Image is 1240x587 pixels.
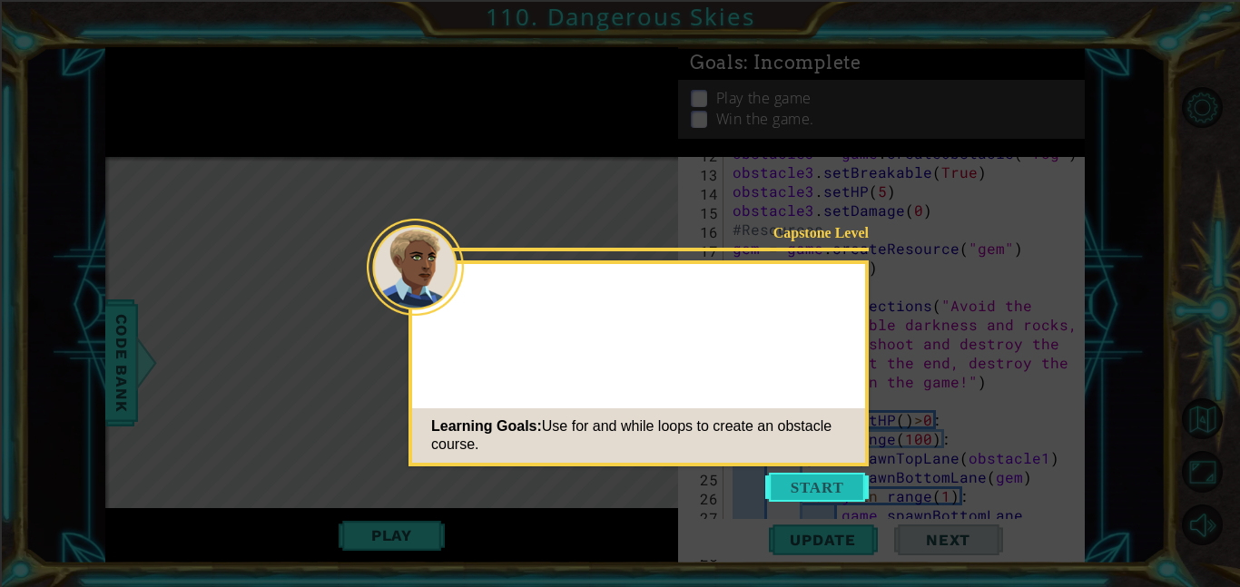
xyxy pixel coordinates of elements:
[7,7,1233,24] div: Sort A > Z
[765,473,869,502] button: Start
[7,56,1233,73] div: Delete
[7,40,1233,56] div: Move To ...
[7,122,1233,138] div: Move To ...
[7,89,1233,105] div: Sign out
[7,24,1233,40] div: Sort New > Old
[753,223,869,242] div: Capstone Level
[431,418,542,434] span: Learning Goals:
[7,73,1233,89] div: Options
[7,105,1233,122] div: Rename
[431,418,832,452] span: Use for and while loops to create an obstacle course.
